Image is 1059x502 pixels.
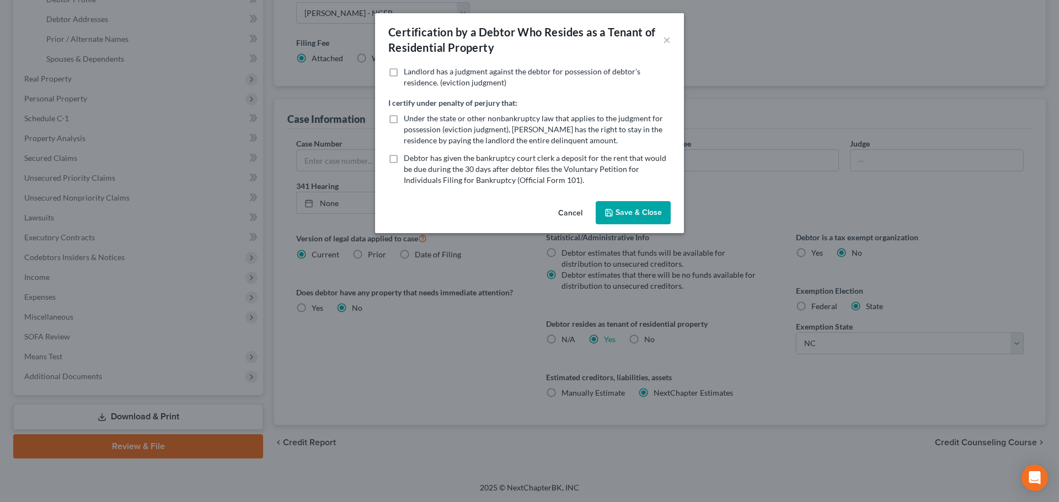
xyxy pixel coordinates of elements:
button: × [663,33,671,46]
button: Cancel [549,202,591,224]
button: Save & Close [596,201,671,224]
span: Debtor has given the bankruptcy court clerk a deposit for the rent that would be due during the 3... [404,153,666,185]
span: Under the state or other nonbankruptcy law that applies to the judgment for possession (eviction ... [404,114,663,145]
div: Open Intercom Messenger [1021,465,1048,491]
label: I certify under penalty of perjury that: [388,97,517,109]
span: Landlord has a judgment against the debtor for possession of debtor’s residence. (eviction judgment) [404,67,640,87]
div: Certification by a Debtor Who Resides as a Tenant of Residential Property [388,24,663,55]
